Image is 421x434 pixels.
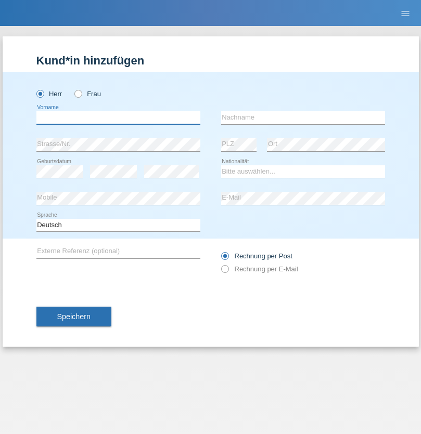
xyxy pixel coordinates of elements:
button: Speichern [36,307,111,326]
h1: Kund*in hinzufügen [36,54,385,67]
input: Rechnung per Post [221,252,228,265]
input: Rechnung per E-Mail [221,265,228,278]
label: Rechnung per E-Mail [221,265,298,273]
input: Frau [74,90,81,97]
input: Herr [36,90,43,97]
label: Rechnung per Post [221,252,292,260]
label: Frau [74,90,101,98]
span: Speichern [57,312,91,321]
a: menu [395,10,416,16]
label: Herr [36,90,62,98]
i: menu [400,8,411,19]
